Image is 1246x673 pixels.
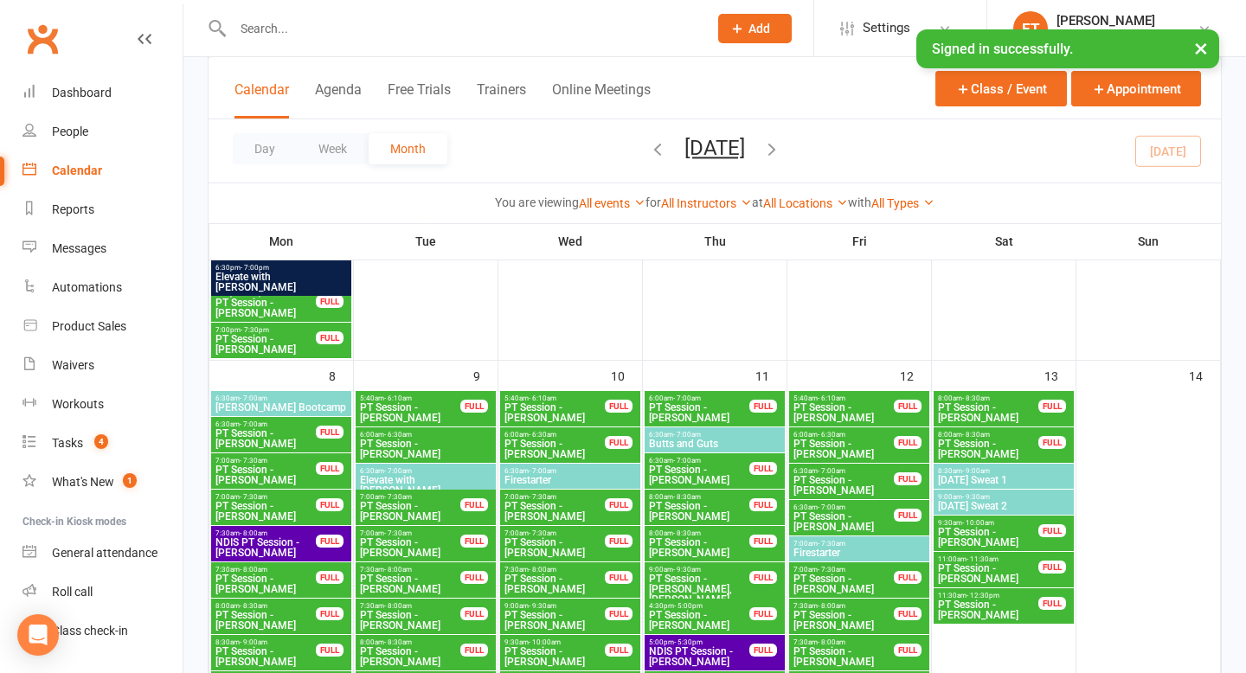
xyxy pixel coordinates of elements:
span: - 7:00am [240,394,267,402]
span: 7:00am [215,457,317,465]
span: 7:30am [215,529,317,537]
span: PT Session - [PERSON_NAME] [359,646,461,667]
div: FULL [460,498,488,511]
div: FULL [316,295,344,308]
span: - 8:00am [529,566,556,574]
span: PT Session - [PERSON_NAME] [648,465,750,485]
a: Workouts [22,385,183,424]
span: PT Session - [PERSON_NAME] [504,610,606,631]
span: 6:00am [504,431,606,439]
div: FULL [316,426,344,439]
span: - 7:30am [818,540,845,548]
span: 7:00am [359,493,461,501]
div: FULL [894,472,922,485]
span: 8:30am [937,467,1070,475]
div: FULL [749,462,777,475]
span: - 7:30am [818,566,845,574]
div: FULL [316,571,344,584]
span: 6:30am [359,467,492,475]
span: 7:30am [793,638,895,646]
span: PT Session - [PERSON_NAME] [359,574,461,594]
button: Week [297,133,369,164]
div: FULL [316,462,344,475]
th: Fri [787,223,932,260]
button: Free Trials [388,81,451,119]
th: Thu [643,223,787,260]
a: What's New1 [22,463,183,502]
span: PT Session - [PERSON_NAME] [359,439,492,459]
div: FULL [605,436,633,449]
div: FULL [894,571,922,584]
span: 6:30am [648,431,781,439]
span: 8:00am [937,431,1039,439]
span: 6:30am [215,420,317,428]
span: - 8:30am [384,638,412,646]
div: Workouts [52,397,104,411]
span: PT Session - [PERSON_NAME] [937,563,1039,584]
span: 6:00am [359,431,492,439]
span: - 6:10am [384,394,412,402]
span: NDIS PT Session - [PERSON_NAME] [648,646,750,667]
span: 7:30am [215,566,317,574]
a: Class kiosk mode [22,612,183,651]
div: 10 [611,361,642,389]
span: - 7:00am [529,467,556,475]
span: 7:00am [793,566,895,574]
span: PT Session - [PERSON_NAME] [793,511,895,532]
span: 7:00am [504,493,606,501]
span: - 7:00am [818,503,845,511]
div: FULL [894,509,922,522]
div: FULL [749,607,777,620]
span: Elevate with [PERSON_NAME] [215,272,348,292]
span: 7:30am [359,602,461,610]
a: Clubworx [21,17,64,61]
span: Settings [863,9,910,48]
button: × [1185,29,1217,67]
span: - 9:30am [673,566,701,574]
div: FULL [894,644,922,657]
span: PT Session - [PERSON_NAME] [937,439,1039,459]
div: Roll call [52,585,93,599]
span: - 11:30am [967,555,999,563]
span: 6:30am [648,457,750,465]
div: FULL [460,644,488,657]
span: 7:30am [793,602,895,610]
div: FULL [460,607,488,620]
span: PT Session - [PERSON_NAME] [504,574,606,594]
button: Add [718,14,792,43]
span: [PERSON_NAME] Bootcamp [215,402,348,413]
span: 8:00am [937,394,1039,402]
span: - 7:30pm [241,326,269,334]
span: PT Session - [PERSON_NAME] [215,465,317,485]
button: Class / Event [935,71,1067,106]
span: PT Session - [PERSON_NAME] [215,334,317,355]
span: 9:30am [937,519,1039,527]
span: 9:00am [504,602,606,610]
span: 9:00am [648,566,750,574]
span: - 7:00am [673,431,701,439]
a: All Locations [763,196,848,210]
div: FULL [605,498,633,511]
span: PT Session - [PERSON_NAME] [359,610,461,631]
span: PT Session - [PERSON_NAME] [215,574,317,594]
span: 11:30am [937,592,1039,599]
span: 7:00am [504,529,606,537]
span: - 6:30am [529,431,556,439]
div: 8 [329,361,353,389]
span: - 7:30am [240,457,267,465]
div: FULL [460,535,488,548]
span: - 6:30am [818,431,845,439]
span: - 7:30am [384,493,412,501]
span: - 8:30am [673,529,701,537]
span: 6:30am [215,394,348,402]
span: NDIS PT Session - [PERSON_NAME] [215,537,317,558]
a: All Types [871,196,934,210]
div: True Personal Training [1057,29,1176,44]
span: - 7:30am [384,529,412,537]
span: PT Session - [PERSON_NAME] [504,439,606,459]
span: Elevate with [PERSON_NAME] [359,475,492,496]
div: [PERSON_NAME] [1057,13,1176,29]
span: PT Session - [PERSON_NAME] [793,475,895,496]
span: - 8:00am [384,566,412,574]
span: Firestarter [504,475,637,485]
